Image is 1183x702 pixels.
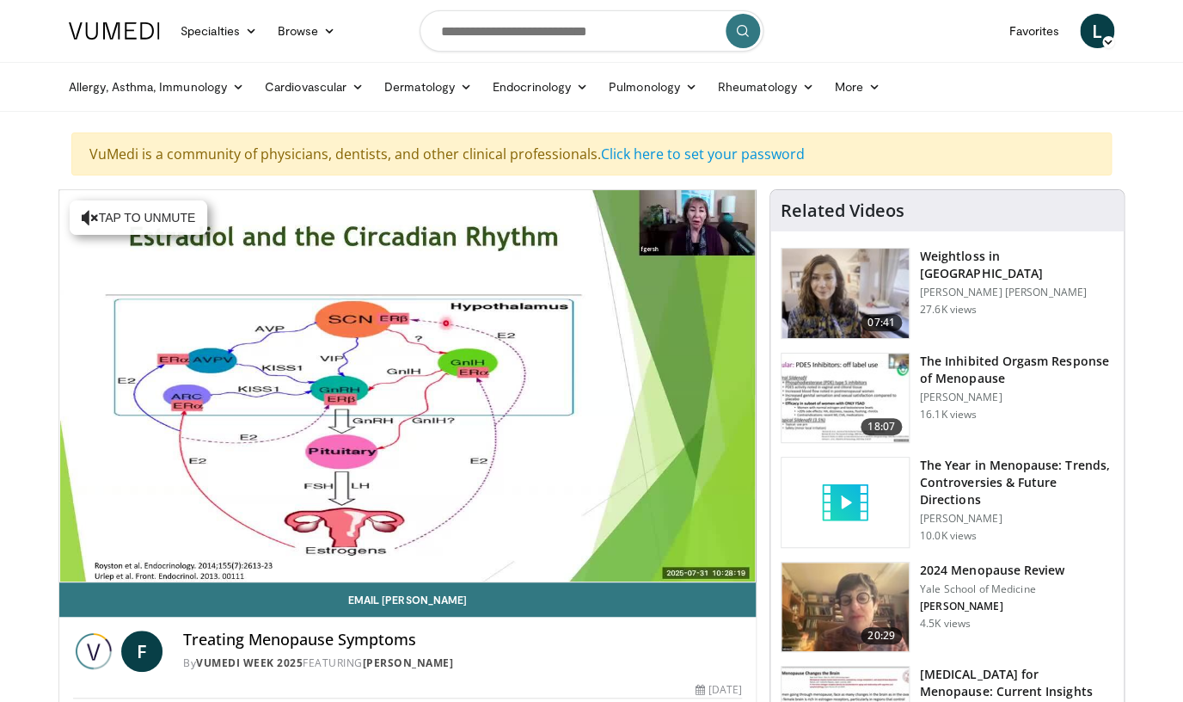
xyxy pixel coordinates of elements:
a: Allergy, Asthma, Immunology [58,70,254,104]
img: 9983fed1-7565-45be-8934-aef1103ce6e2.150x105_q85_crop-smart_upscale.jpg [782,249,909,338]
p: 16.1K views [920,408,977,422]
p: [PERSON_NAME] [PERSON_NAME] [920,286,1113,299]
span: 07:41 [861,314,902,331]
img: 692f135d-47bd-4f7e-b54d-786d036e68d3.150x105_q85_crop-smart_upscale.jpg [782,563,909,652]
a: Vumedi Week 2025 [196,656,303,670]
a: 07:41 Weightloss in [GEOGRAPHIC_DATA] [PERSON_NAME] [PERSON_NAME] 27.6K views [781,248,1113,339]
a: Email [PERSON_NAME] [59,582,756,617]
input: Search topics, interventions [420,10,763,52]
h4: Related Videos [781,200,904,221]
p: [PERSON_NAME] [920,391,1113,404]
p: 27.6K views [920,303,977,317]
a: Endocrinology [482,70,598,104]
a: [PERSON_NAME] [363,656,454,670]
a: Click here to set your password [601,145,805,163]
h3: 2024 Menopause Review [920,562,1064,579]
a: L [1080,14,1114,48]
a: 20:29 2024 Menopause Review Yale School of Medicine [PERSON_NAME] 4.5K views [781,562,1113,653]
a: F [121,631,162,672]
a: Browse [267,14,346,48]
a: Rheumatology [708,70,824,104]
img: VuMedi Logo [69,22,160,40]
h3: Weightloss in [GEOGRAPHIC_DATA] [920,248,1113,282]
div: VuMedi is a community of physicians, dentists, and other clinical professionals. [71,132,1112,175]
a: Specialties [170,14,267,48]
img: video_placeholder_short.svg [782,458,909,547]
div: By FEATURING [183,656,742,671]
button: Tap to unmute [70,200,207,235]
span: 18:07 [861,418,902,435]
h3: The Year in Menopause: Trends, Controversies & Future Directions [920,457,1113,508]
h4: Treating Menopause Symptoms [183,631,742,650]
span: 20:29 [861,627,902,644]
p: 4.5K views [920,617,971,631]
p: 10.0K views [920,529,977,543]
img: Vumedi Week 2025 [73,631,114,672]
img: 283c0f17-5e2d-42ba-a87c-168d447cdba4.150x105_q85_crop-smart_upscale.jpg [782,354,909,443]
h3: The Inhibited Orgasm Response of Menopause [920,353,1113,387]
a: Pulmonology [598,70,708,104]
video-js: Video Player [59,190,756,582]
p: Yale School of Medicine [920,582,1064,596]
a: More [824,70,891,104]
a: Dermatology [374,70,482,104]
a: The Year in Menopause: Trends, Controversies & Future Directions [PERSON_NAME] 10.0K views [781,457,1113,548]
a: Cardiovascular [254,70,374,104]
p: [PERSON_NAME] [920,600,1064,613]
a: Favorites [998,14,1070,48]
p: [PERSON_NAME] [920,512,1113,526]
div: [DATE] [695,682,741,698]
a: 18:07 The Inhibited Orgasm Response of Menopause [PERSON_NAME] 16.1K views [781,353,1113,444]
